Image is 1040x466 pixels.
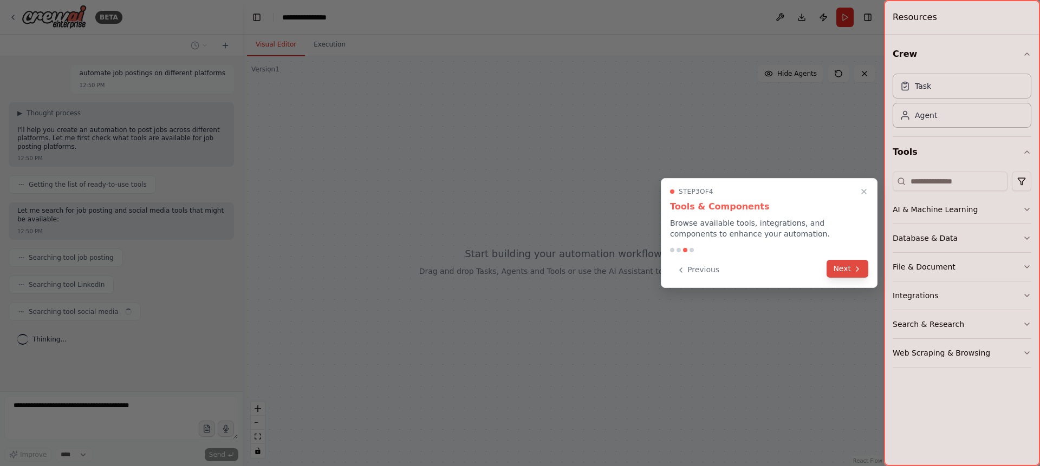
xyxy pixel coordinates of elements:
button: Close walkthrough [857,185,870,198]
h3: Tools & Components [670,200,868,213]
p: Browse available tools, integrations, and components to enhance your automation. [670,218,868,239]
button: Previous [670,261,726,279]
button: Next [827,260,868,278]
button: Hide left sidebar [249,10,264,25]
span: Step 3 of 4 [679,187,713,196]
